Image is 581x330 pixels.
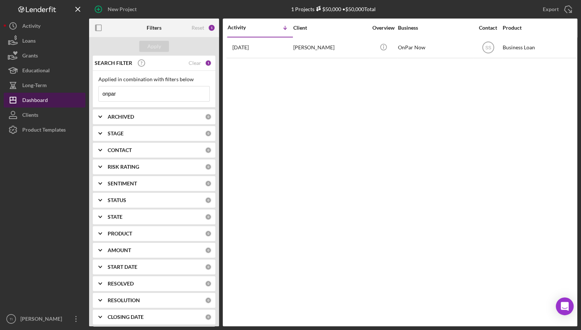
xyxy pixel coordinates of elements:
div: Overview [369,25,397,31]
button: Activity [4,19,85,33]
button: Apply [139,41,169,52]
b: STATE [108,214,123,220]
div: Client [293,25,368,31]
div: 0 [205,230,212,237]
div: 0 [205,314,212,320]
button: Clients [4,108,85,122]
b: RISK RATING [108,164,139,170]
b: Filters [147,25,161,31]
b: STATUS [108,197,126,203]
div: Product [503,25,577,31]
div: 0 [205,130,212,137]
b: STAGE [108,131,124,136]
div: 1 [208,24,215,32]
div: Educational [22,63,50,80]
div: Clear [189,60,201,66]
div: 0 [205,264,212,270]
div: 0 [205,247,212,254]
div: Activity [228,24,260,30]
b: RESOLVED [108,281,134,287]
button: Export [535,2,577,17]
b: CONTACT [108,147,132,153]
button: TI[PERSON_NAME] [4,311,85,326]
div: Loans [22,33,36,50]
div: Activity [22,19,40,35]
div: Long-Term [22,78,47,95]
b: SENTIMENT [108,181,137,187]
button: Dashboard [4,93,85,108]
div: 0 [205,297,212,304]
div: 1 [205,60,212,66]
div: Dashboard [22,93,48,109]
div: 0 [205,180,212,187]
div: $50,000 [314,6,341,12]
div: Export [543,2,559,17]
b: RESOLUTION [108,297,140,303]
button: Loans [4,33,85,48]
div: Business [398,25,472,31]
b: AMOUNT [108,247,131,253]
div: 1 Projects • $50,000 Total [291,6,375,12]
button: Grants [4,48,85,63]
div: Applied in combination with filters below [98,76,210,82]
div: 0 [205,214,212,220]
button: Long-Term [4,78,85,93]
div: Grants [22,48,38,65]
div: Contact [474,25,502,31]
div: Product Templates [22,122,66,139]
b: START DATE [108,264,137,270]
div: OnPar Now [398,38,472,57]
text: TI [10,317,13,321]
b: SEARCH FILTER [95,60,132,66]
div: 0 [205,197,212,204]
button: Product Templates [4,122,85,137]
div: 0 [205,113,212,120]
b: PRODUCT [108,231,132,237]
button: Educational [4,63,85,78]
div: Open Intercom Messenger [556,297,574,315]
div: Business Loan [503,38,577,57]
div: Reset [192,25,204,31]
div: New Project [108,2,137,17]
div: Apply [147,41,161,52]
div: [PERSON_NAME] [19,311,67,328]
div: 0 [205,147,212,154]
b: ARCHIVED [108,114,134,120]
div: Clients [22,108,38,124]
div: 0 [205,164,212,170]
div: 0 [205,280,212,287]
time: 2025-08-27 00:40 [232,44,249,50]
div: [PERSON_NAME] [293,38,368,57]
b: CLOSING DATE [108,314,144,320]
text: SS [485,45,491,50]
button: New Project [89,2,144,17]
